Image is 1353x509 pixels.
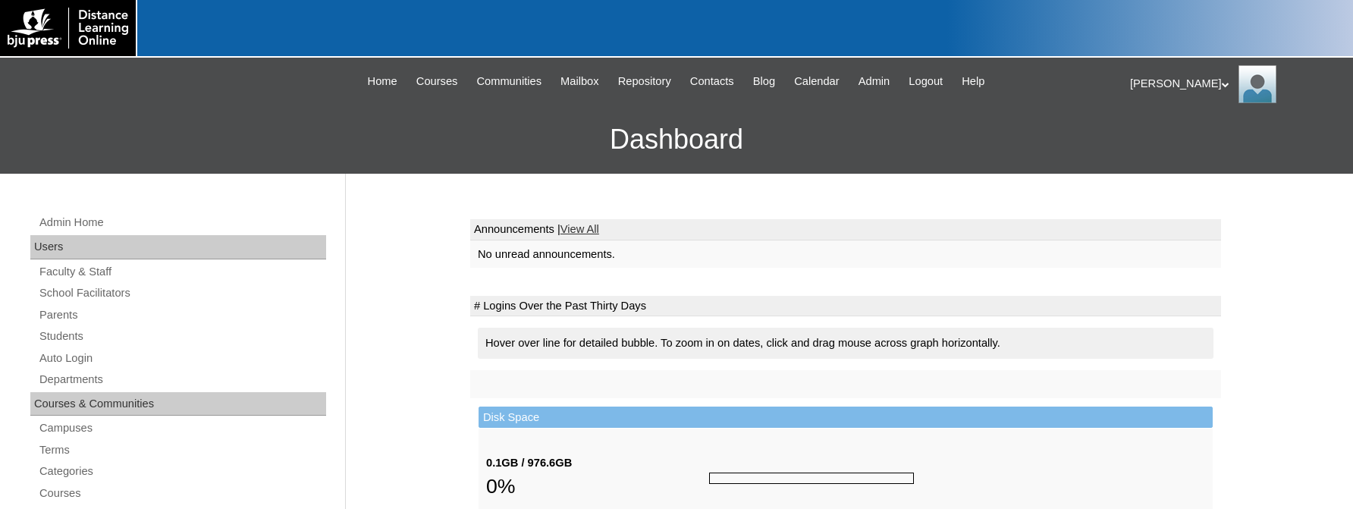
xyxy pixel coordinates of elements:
[416,73,458,90] span: Courses
[486,455,709,471] div: 0.1GB / 976.6GB
[30,235,326,259] div: Users
[851,73,898,90] a: Admin
[478,328,1213,359] div: Hover over line for detailed bubble. To zoom in on dates, click and drag mouse across graph horiz...
[683,73,742,90] a: Contacts
[786,73,846,90] a: Calendar
[909,73,943,90] span: Logout
[470,219,1221,240] td: Announcements |
[8,8,128,49] img: logo-white.png
[560,73,599,90] span: Mailbox
[1238,65,1276,103] img: Betty-Lou Ferris
[38,349,326,368] a: Auto Login
[38,327,326,346] a: Students
[794,73,839,90] span: Calendar
[38,262,326,281] a: Faculty & Staff
[38,462,326,481] a: Categories
[30,392,326,416] div: Courses & Communities
[469,73,549,90] a: Communities
[479,407,1213,429] td: Disk Space
[38,441,326,460] a: Terms
[962,73,984,90] span: Help
[553,73,607,90] a: Mailbox
[360,73,405,90] a: Home
[1130,65,1338,103] div: [PERSON_NAME]
[38,484,326,503] a: Courses
[486,471,709,501] div: 0%
[476,73,542,90] span: Communities
[901,73,950,90] a: Logout
[8,105,1345,174] h3: Dashboard
[560,223,599,235] a: View All
[38,419,326,438] a: Campuses
[954,73,992,90] a: Help
[368,73,397,90] span: Home
[859,73,890,90] span: Admin
[38,284,326,303] a: School Facilitators
[611,73,679,90] a: Repository
[38,370,326,389] a: Departments
[38,213,326,232] a: Admin Home
[746,73,783,90] a: Blog
[409,73,466,90] a: Courses
[470,296,1221,317] td: # Logins Over the Past Thirty Days
[470,240,1221,269] td: No unread announcements.
[753,73,775,90] span: Blog
[38,306,326,325] a: Parents
[690,73,734,90] span: Contacts
[618,73,671,90] span: Repository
